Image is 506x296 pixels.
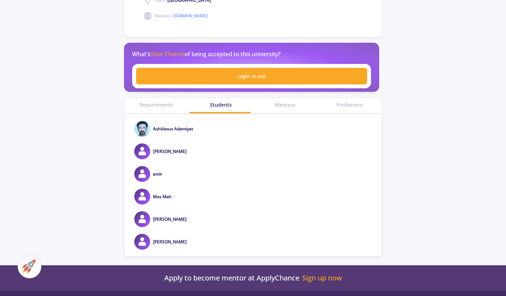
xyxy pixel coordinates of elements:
img: amiravatar [134,166,150,182]
a: Mentors [253,101,317,108]
a: amir [153,171,162,177]
img: mohammadreza adeliavatar [134,234,150,250]
img: Mustafa Vahabzadehavatar [134,143,150,159]
a: Mas Mah [153,194,172,200]
a: Requirements [124,101,189,108]
a: [PERSON_NAME] [153,148,187,154]
img: Mas Mahavatar [134,189,150,205]
a: Ashkbous Adamiyat [153,126,193,132]
a: Sign up now [302,274,342,282]
span: Your Chance [151,50,184,58]
img: ac-market [22,260,36,273]
span: Website : [155,13,208,19]
a: [DOMAIN_NAME] [173,13,208,19]
a: Login to see [136,68,367,84]
a: [PERSON_NAME] [153,239,187,245]
a: [PERSON_NAME] [153,216,187,222]
img: amirali taghikhanlouavatar [134,211,150,227]
img: Ashkbous Adamiyatavatar [134,121,150,137]
p: What's of being accepted to this university? [132,50,281,58]
a: Students [189,101,253,108]
a: Professors [317,101,382,108]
